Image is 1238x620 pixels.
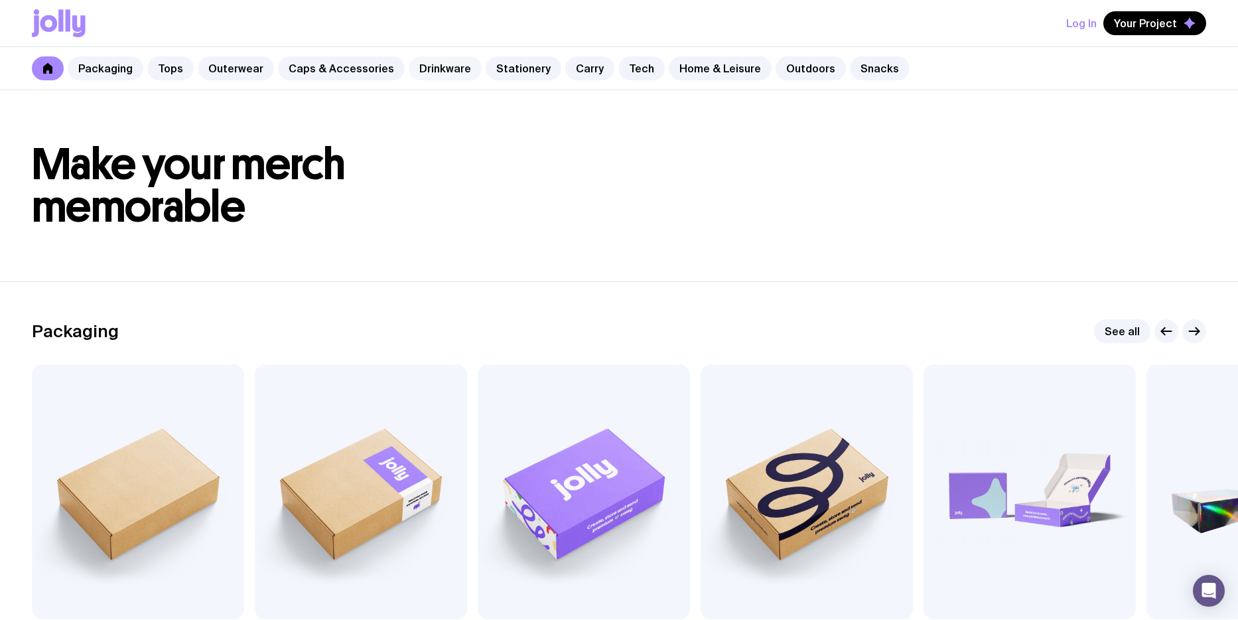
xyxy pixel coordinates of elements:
a: See all [1094,319,1150,343]
a: Outdoors [776,56,846,80]
a: Tops [147,56,194,80]
button: Log In [1066,11,1097,35]
a: Tech [618,56,665,80]
a: Stationery [486,56,561,80]
button: Your Project [1103,11,1206,35]
a: Packaging [68,56,143,80]
a: Caps & Accessories [278,56,405,80]
span: Your Project [1114,17,1177,30]
a: Home & Leisure [669,56,772,80]
a: Outerwear [198,56,274,80]
span: Make your merch memorable [32,138,346,233]
a: Carry [565,56,614,80]
h2: Packaging [32,321,119,341]
a: Drinkware [409,56,482,80]
a: Snacks [850,56,910,80]
div: Open Intercom Messenger [1193,575,1225,607]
